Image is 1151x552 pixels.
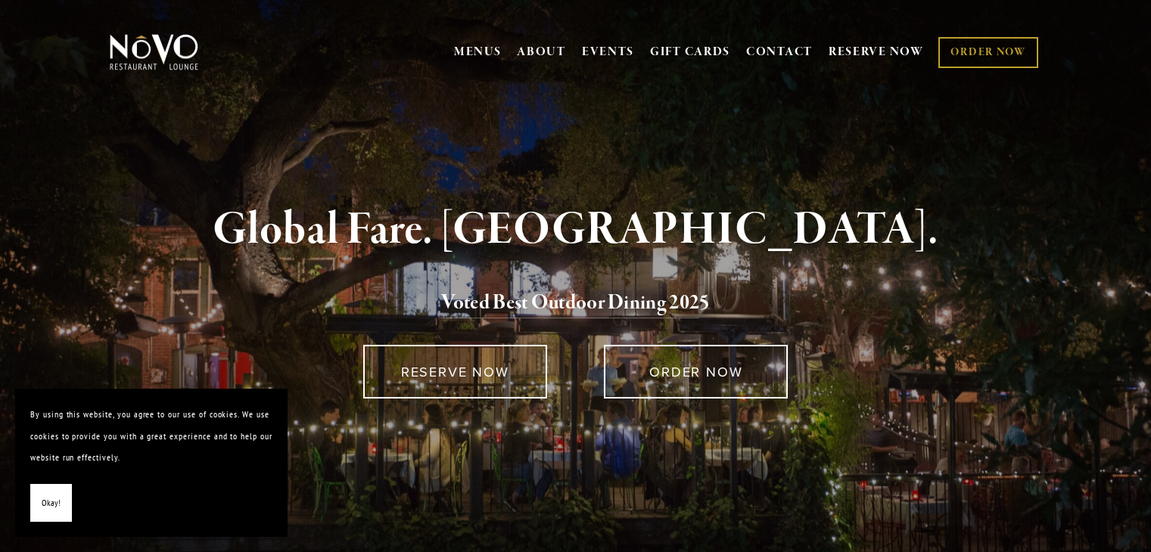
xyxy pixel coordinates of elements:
[42,492,61,514] span: Okay!
[15,389,288,537] section: Cookie banner
[746,38,813,67] a: CONTACT
[829,38,924,67] a: RESERVE NOW
[30,404,272,469] p: By using this website, you agree to our use of cookies. We use cookies to provide you with a grea...
[582,45,634,60] a: EVENTS
[107,33,201,71] img: Novo Restaurant &amp; Lounge
[604,345,788,398] a: ORDER NOW
[30,484,72,523] button: Okay!
[517,45,566,60] a: ABOUT
[454,45,502,60] a: MENUS
[135,287,1017,319] h2: 5
[650,38,730,67] a: GIFT CARDS
[363,345,547,398] a: RESERVE NOW
[938,37,1037,68] a: ORDER NOW
[441,290,699,318] a: Voted Best Outdoor Dining 202
[213,201,938,259] strong: Global Fare. [GEOGRAPHIC_DATA].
